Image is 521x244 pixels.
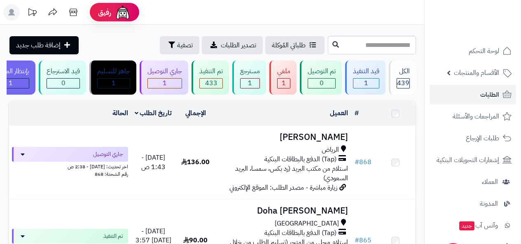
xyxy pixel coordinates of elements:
[163,78,167,88] span: 1
[229,183,337,193] span: زيارة مباشرة - مصدر الطلب: الموقع الإلكتروني
[202,36,263,54] a: تصدير الطلبات
[98,79,130,88] div: 1
[98,7,111,17] span: رفيق
[308,67,336,76] div: تم التوصيل
[397,67,410,76] div: الكل
[355,108,359,118] a: #
[88,60,138,95] a: جاهز للتسليم 1
[199,67,223,76] div: تم التنفيذ
[268,60,298,95] a: ملغي 1
[181,157,210,167] span: 136.00
[231,60,268,95] a: مسترجع 1
[430,216,516,235] a: وآتس آبجديد
[219,132,348,142] h3: [PERSON_NAME]
[430,194,516,214] a: المدونة
[482,176,498,188] span: العملاء
[437,154,499,166] span: إشعارات التحويلات البنكية
[135,108,172,118] a: تاريخ الطلب
[141,153,166,172] span: [DATE] - 1:43 ص
[459,221,474,230] span: جديد
[112,108,128,118] a: الحالة
[330,108,348,118] a: العميل
[430,128,516,148] a: طلبات الإرجاع
[275,219,339,228] span: [GEOGRAPHIC_DATA]
[240,67,260,76] div: مسترجع
[177,40,193,50] span: تصفية
[241,79,259,88] div: 1
[200,79,222,88] div: 433
[138,60,190,95] a: جاري التوصيل 1
[9,36,79,54] a: إضافة طلب جديد
[147,67,182,76] div: جاري التوصيل
[387,60,418,95] a: الكل439
[235,164,348,183] span: استلام من مكتب البريد (رد بكس، سمسا، البريد السعودي)
[264,155,336,164] span: (Tap) الدفع بالبطاقات البنكية
[353,79,379,88] div: 1
[93,150,123,158] span: جاري التوصيل
[103,232,123,240] span: تم التنفيذ
[308,79,335,88] div: 0
[9,78,13,88] span: 1
[97,67,130,76] div: جاهز للتسليم
[480,198,498,209] span: المدونة
[190,60,231,95] a: تم التنفيذ 433
[430,85,516,105] a: الطلبات
[185,108,206,118] a: الإجمالي
[355,157,359,167] span: #
[454,67,499,79] span: الأقسام والمنتجات
[112,78,116,88] span: 1
[397,78,409,88] span: 439
[282,78,286,88] span: 1
[453,111,499,122] span: المراجعات والأسئلة
[219,206,348,216] h3: Doha [PERSON_NAME]
[430,172,516,192] a: العملاء
[343,60,387,95] a: قيد التنفيذ 1
[47,67,80,76] div: قيد الاسترجاع
[37,60,88,95] a: قيد الاسترجاع 0
[480,89,499,100] span: الطلبات
[469,45,499,57] span: لوحة التحكم
[298,60,343,95] a: تم التوصيل 0
[160,36,199,54] button: تصفية
[430,41,516,61] a: لوحة التحكم
[248,78,252,88] span: 1
[114,4,131,21] img: ai-face.png
[320,78,324,88] span: 0
[47,79,79,88] div: 0
[277,67,290,76] div: ملغي
[353,67,379,76] div: قيد التنفيذ
[265,36,325,54] a: طلباتي المُوكلة
[61,78,65,88] span: 0
[264,228,336,238] span: (Tap) الدفع بالبطاقات البنكية
[221,40,256,50] span: تصدير الطلبات
[205,78,217,88] span: 433
[16,40,61,50] span: إضافة طلب جديد
[12,162,128,170] div: اخر تحديث: [DATE] - 2:38 ص
[322,145,339,155] span: الرياض
[364,78,368,88] span: 1
[22,4,42,23] a: تحديثات المنصة
[278,79,290,88] div: 1
[430,150,516,170] a: إشعارات التحويلات البنكية
[466,132,499,144] span: طلبات الإرجاع
[458,220,498,231] span: وآتس آب
[355,157,371,167] a: #868
[272,40,306,50] span: طلباتي المُوكلة
[430,107,516,126] a: المراجعات والأسئلة
[148,79,182,88] div: 1
[95,170,128,178] span: رقم الشحنة: 868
